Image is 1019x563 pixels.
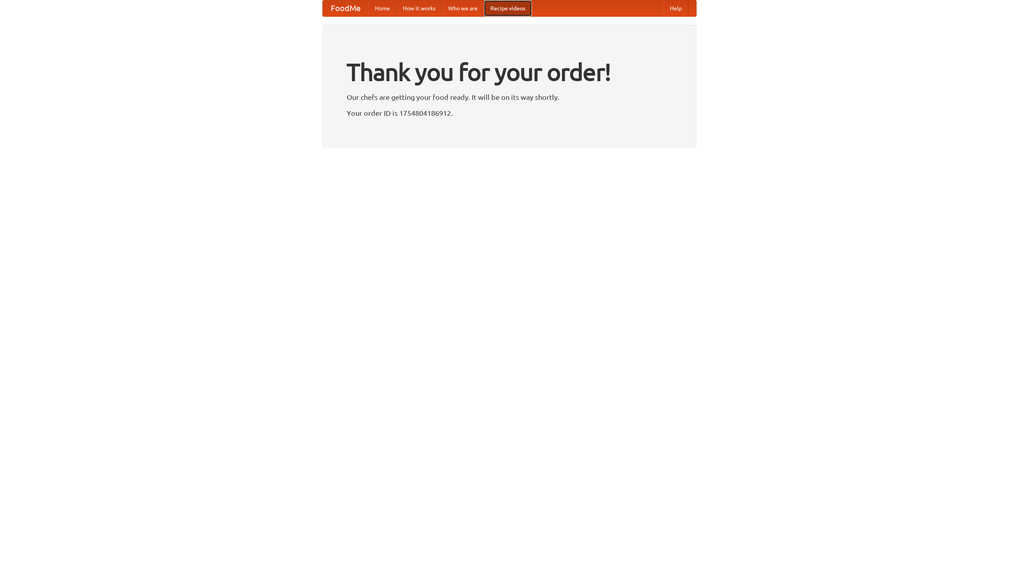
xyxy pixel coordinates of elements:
a: FoodMe [323,0,369,16]
a: Help [664,0,688,16]
p: Our chefs are getting your food ready. It will be on its way shortly. [347,91,672,103]
a: Who we are [442,0,484,16]
h1: Thank you for your order! [347,53,672,91]
a: Recipe videos [484,0,532,16]
p: Your order ID is 1754804186912. [347,107,672,119]
a: Home [369,0,396,16]
a: How it works [396,0,442,16]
